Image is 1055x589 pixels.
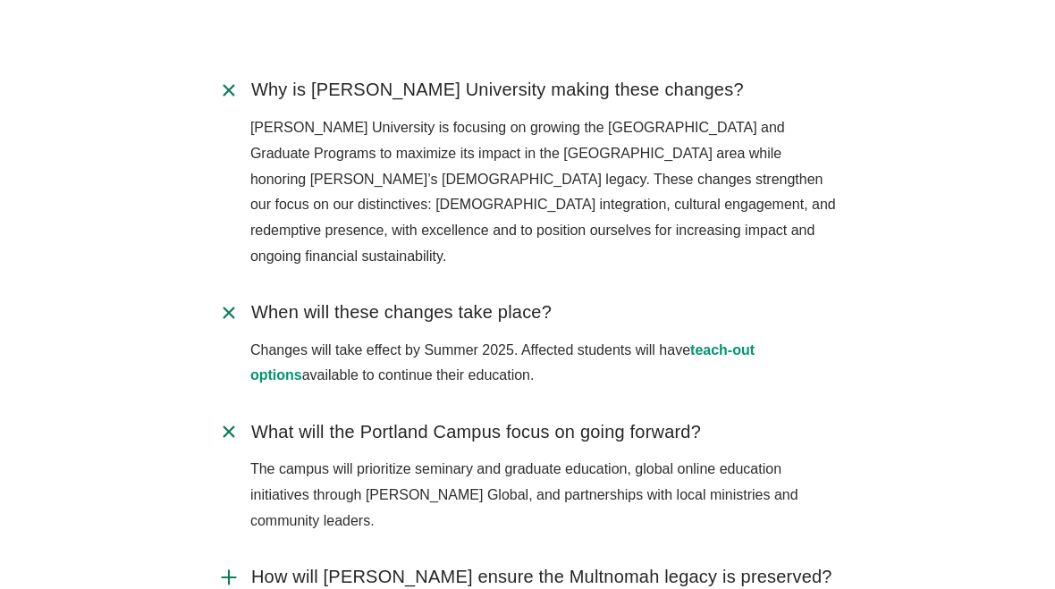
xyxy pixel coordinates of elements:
p: Changes will take effect by Summer 2025. Affected students will have available to continue their ... [250,338,838,390]
span: When will these changes take place? [251,301,552,324]
span: What will the Portland Campus focus on going forward? [251,421,701,443]
p: The campus will prioritize seminary and graduate education, global online education initiatives t... [250,457,838,534]
span: Why is [PERSON_NAME] University making these changes? [251,79,744,101]
p: [PERSON_NAME] University is focusing on growing the [GEOGRAPHIC_DATA] and Graduate Programs to ma... [250,115,838,270]
span: How will [PERSON_NAME] ensure the Multnomah legacy is preserved? [251,566,832,588]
